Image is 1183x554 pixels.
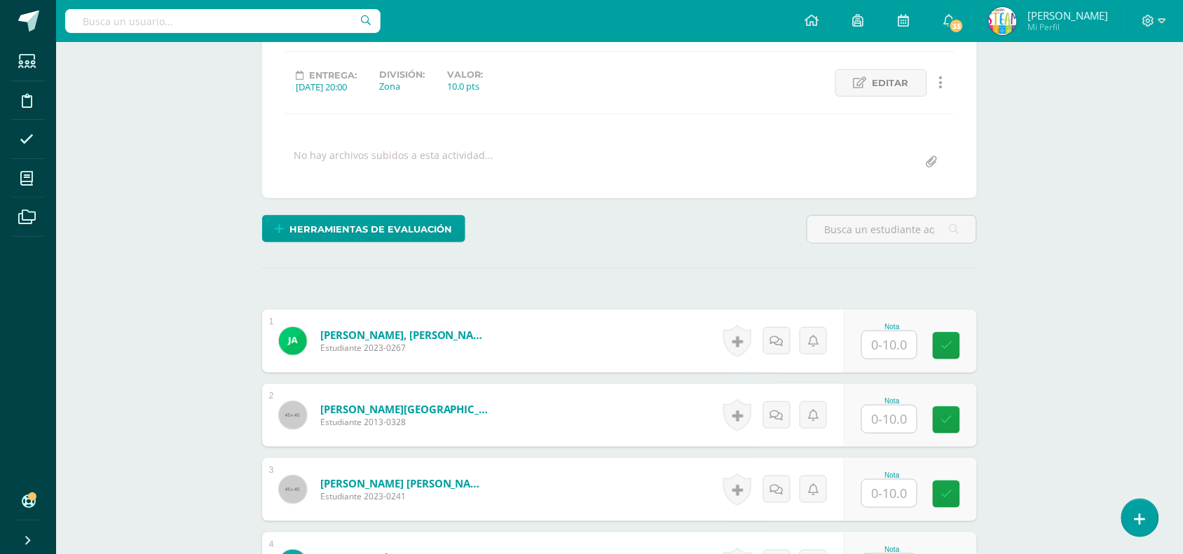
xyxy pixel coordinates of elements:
[447,80,483,92] div: 10.0 pts
[296,81,357,93] div: [DATE] 20:00
[279,327,307,355] img: cde81b1a0bf970c34fdf3b24456fef5f.png
[320,490,488,502] span: Estudiante 2023-0241
[989,7,1017,35] img: 1be1c609f6fab399714c5a6e3c6492ab.png
[949,18,964,34] span: 35
[309,70,357,81] span: Entrega:
[279,476,307,504] img: 45x45
[862,331,917,359] input: 0-10.0
[861,546,923,553] div: Nota
[447,69,483,80] label: Valor:
[862,406,917,433] input: 0-10.0
[807,216,976,243] input: Busca un estudiante aquí...
[861,397,923,405] div: Nota
[65,9,381,33] input: Busca un usuario...
[320,402,488,416] a: [PERSON_NAME][GEOGRAPHIC_DATA] [PERSON_NAME]
[1027,21,1108,33] span: Mi Perfil
[320,416,488,428] span: Estudiante 2013-0328
[861,323,923,331] div: Nota
[861,471,923,479] div: Nota
[873,70,909,96] span: Editar
[290,216,453,242] span: Herramientas de evaluación
[862,480,917,507] input: 0-10.0
[294,148,493,176] div: No hay archivos subidos a esta actividad...
[1027,8,1108,22] span: [PERSON_NAME]
[320,342,488,354] span: Estudiante 2023-0267
[320,328,488,342] a: [PERSON_NAME], [PERSON_NAME]
[379,69,425,80] label: División:
[279,401,307,429] img: 45x45
[262,215,465,242] a: Herramientas de evaluación
[320,476,488,490] a: [PERSON_NAME] [PERSON_NAME]
[379,80,425,92] div: Zona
